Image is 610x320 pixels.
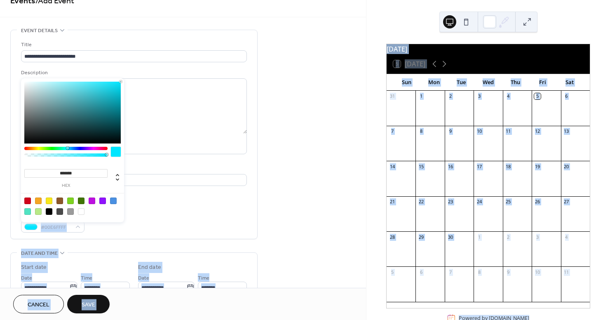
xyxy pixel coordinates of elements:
[476,163,482,169] div: 17
[418,269,424,275] div: 6
[448,74,475,91] div: Tue
[393,74,420,91] div: Sun
[505,163,511,169] div: 18
[56,198,63,204] div: #8B572A
[447,234,453,240] div: 30
[138,263,161,272] div: End date
[78,208,84,215] div: #FFFFFF
[387,44,590,54] div: [DATE]
[198,274,209,282] span: Time
[46,208,52,215] div: #000000
[505,199,511,205] div: 25
[389,199,395,205] div: 21
[420,74,448,91] div: Mon
[67,198,74,204] div: #7ED321
[21,68,245,77] div: Description
[28,301,49,309] span: Cancel
[556,74,583,91] div: Sat
[418,128,424,134] div: 8
[89,198,95,204] div: #BD10E0
[447,269,453,275] div: 7
[534,269,540,275] div: 10
[502,74,529,91] div: Thu
[534,128,540,134] div: 12
[563,93,570,99] div: 6
[476,234,482,240] div: 1
[21,40,245,49] div: Title
[389,269,395,275] div: 5
[82,301,95,309] span: Save
[389,93,395,99] div: 31
[418,234,424,240] div: 29
[35,208,42,215] div: #B8E986
[67,208,74,215] div: #9B9B9B
[21,26,58,35] span: Event details
[389,234,395,240] div: 28
[476,269,482,275] div: 8
[534,234,540,240] div: 3
[563,234,570,240] div: 4
[24,208,31,215] div: #50E3C2
[563,269,570,275] div: 11
[447,163,453,169] div: 16
[418,199,424,205] div: 22
[110,198,117,204] div: #4A90E2
[24,184,108,188] label: hex
[505,93,511,99] div: 4
[389,128,395,134] div: 7
[563,199,570,205] div: 27
[21,249,58,258] span: Date and time
[81,274,92,282] span: Time
[447,93,453,99] div: 2
[99,198,106,204] div: #9013FE
[529,74,556,91] div: Fri
[505,234,511,240] div: 2
[21,263,47,272] div: Start date
[534,93,540,99] div: 5
[418,93,424,99] div: 1
[505,128,511,134] div: 11
[56,208,63,215] div: #4A4A4A
[475,74,502,91] div: Wed
[21,164,245,173] div: Location
[35,198,42,204] div: #F5A623
[67,295,110,313] button: Save
[563,128,570,134] div: 13
[24,198,31,204] div: #D0021B
[46,198,52,204] div: #F8E71C
[476,199,482,205] div: 24
[476,128,482,134] div: 10
[138,274,149,282] span: Date
[447,199,453,205] div: 23
[13,295,64,313] button: Cancel
[534,163,540,169] div: 19
[389,163,395,169] div: 14
[534,199,540,205] div: 26
[21,274,32,282] span: Date
[418,163,424,169] div: 15
[505,269,511,275] div: 9
[78,198,84,204] div: #417505
[447,128,453,134] div: 9
[563,163,570,169] div: 20
[41,223,71,232] span: #00E6FFFF
[476,93,482,99] div: 3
